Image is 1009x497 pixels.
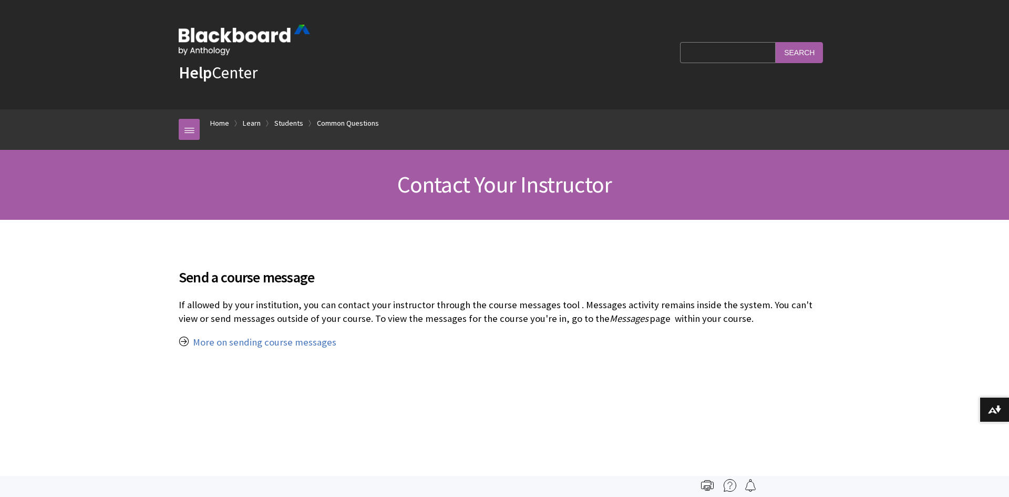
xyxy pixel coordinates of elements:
img: Follow this page [744,479,757,492]
img: Blackboard by Anthology [179,25,310,55]
a: Home [210,117,229,130]
span: Contact Your Instructor [397,170,612,199]
p: If allowed by your institution, you can contact your instructor through the course messages tool ... [179,298,830,326]
a: Learn [243,117,261,130]
input: Search [776,42,823,63]
a: Students [274,117,303,130]
span: Messages [610,312,648,324]
a: Common Questions [317,117,379,130]
a: HelpCenter [179,62,258,83]
a: More on sending course messages [193,336,336,349]
span: Send a course message [179,266,830,288]
strong: Help [179,62,212,83]
img: More help [724,479,736,492]
img: Print [701,479,714,492]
